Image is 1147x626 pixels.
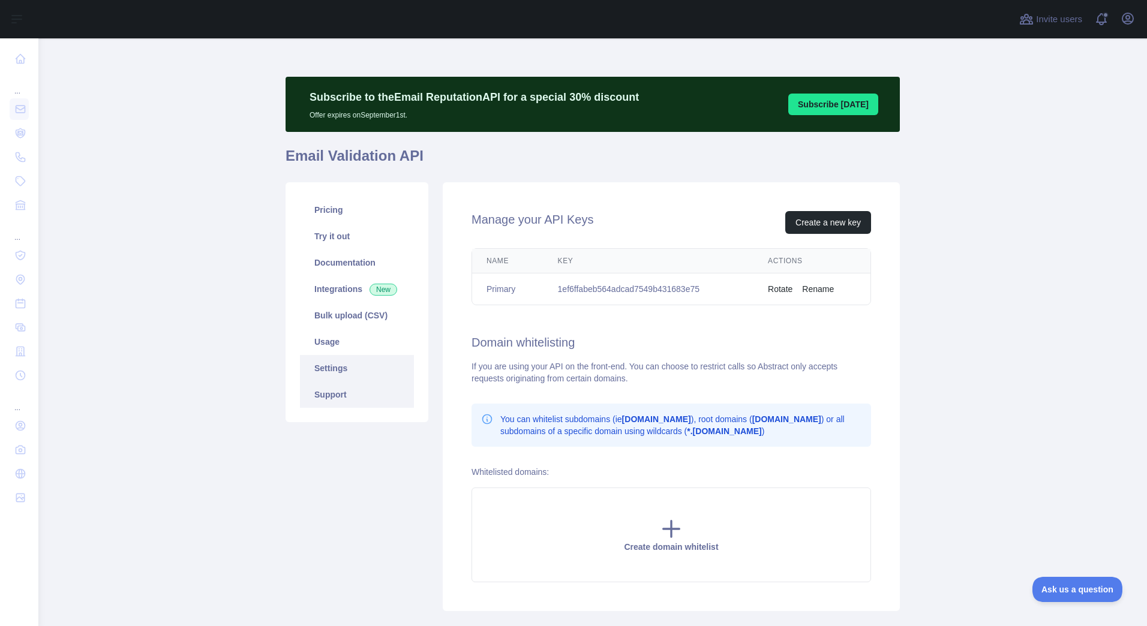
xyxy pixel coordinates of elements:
[1017,10,1085,29] button: Invite users
[544,273,754,305] td: 1ef6ffabeb564adcad7549b431683e75
[300,329,414,355] a: Usage
[753,249,870,273] th: Actions
[10,72,29,96] div: ...
[300,197,414,223] a: Pricing
[752,414,821,424] b: [DOMAIN_NAME]
[10,389,29,413] div: ...
[300,223,414,249] a: Try it out
[472,334,871,351] h2: Domain whitelisting
[300,302,414,329] a: Bulk upload (CSV)
[300,276,414,302] a: Integrations New
[472,211,593,234] h2: Manage your API Keys
[472,467,549,477] label: Whitelisted domains:
[300,381,414,408] a: Support
[472,273,544,305] td: Primary
[10,218,29,242] div: ...
[785,211,871,234] button: Create a new key
[624,542,718,552] span: Create domain whitelist
[802,283,834,295] button: Rename
[472,360,871,384] div: If you are using your API on the front-end. You can choose to restrict calls so Abstract only acc...
[310,89,639,106] p: Subscribe to the Email Reputation API for a special 30 % discount
[370,284,397,296] span: New
[1036,13,1082,26] span: Invite users
[788,94,878,115] button: Subscribe [DATE]
[544,249,754,273] th: Key
[286,146,900,175] h1: Email Validation API
[687,426,761,436] b: *.[DOMAIN_NAME]
[1032,577,1123,602] iframe: Toggle Customer Support
[500,413,861,437] p: You can whitelist subdomains (ie ), root domains ( ) or all subdomains of a specific domain using...
[300,249,414,276] a: Documentation
[622,414,691,424] b: [DOMAIN_NAME]
[310,106,639,120] p: Offer expires on September 1st.
[768,283,792,295] button: Rotate
[472,249,544,273] th: Name
[300,355,414,381] a: Settings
